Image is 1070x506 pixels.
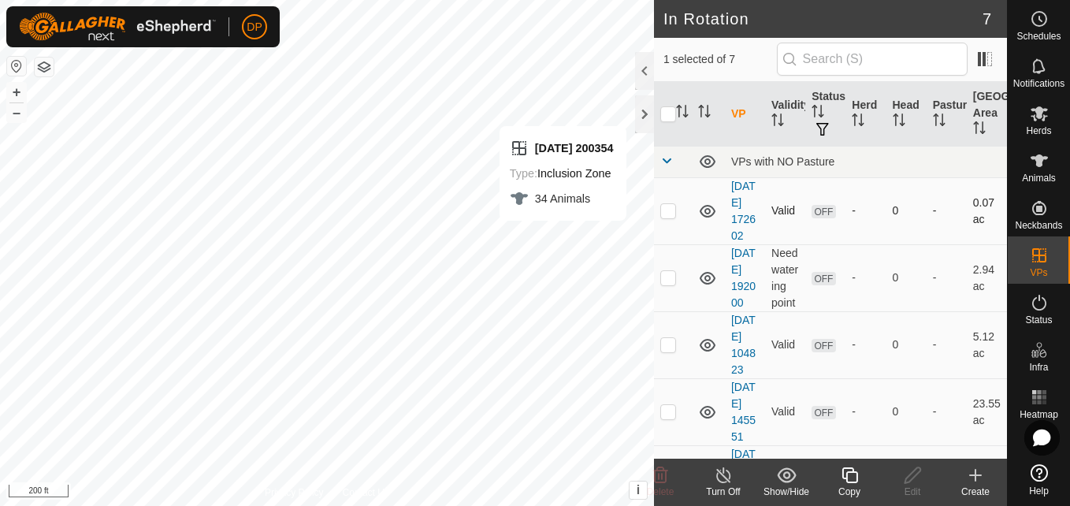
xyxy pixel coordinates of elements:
[967,378,1007,445] td: 23.55 ac
[1022,173,1056,183] span: Animals
[725,82,765,147] th: VP
[881,485,944,499] div: Edit
[765,82,805,147] th: Validity
[886,177,927,244] td: 0
[731,314,756,376] a: [DATE] 104823
[818,485,881,499] div: Copy
[893,116,905,128] p-sorticon: Activate to sort
[676,107,689,120] p-sorticon: Activate to sort
[755,485,818,499] div: Show/Hide
[927,82,967,147] th: Pasture
[927,378,967,445] td: -
[692,485,755,499] div: Turn Off
[852,337,879,353] div: -
[927,177,967,244] td: -
[805,82,845,147] th: Status
[765,244,805,311] td: Need watering point
[1029,486,1049,496] span: Help
[630,482,647,499] button: i
[7,83,26,102] button: +
[1025,315,1052,325] span: Status
[973,124,986,136] p-sorticon: Activate to sort
[944,485,1007,499] div: Create
[812,406,835,419] span: OFF
[967,177,1007,244] td: 0.07 ac
[1029,363,1048,372] span: Infra
[886,311,927,378] td: 0
[852,404,879,420] div: -
[933,116,946,128] p-sorticon: Activate to sort
[19,13,216,41] img: Gallagher Logo
[852,270,879,286] div: -
[1008,458,1070,502] a: Help
[927,311,967,378] td: -
[927,244,967,311] td: -
[777,43,968,76] input: Search (S)
[663,51,777,68] span: 1 selected of 7
[510,167,537,180] label: Type:
[1013,79,1064,88] span: Notifications
[510,189,614,208] div: 34 Animals
[845,82,886,147] th: Herd
[852,116,864,128] p-sorticon: Activate to sort
[247,19,262,35] span: DP
[812,272,835,285] span: OFF
[637,483,640,497] span: i
[1016,32,1061,41] span: Schedules
[886,82,927,147] th: Head
[510,164,614,183] div: Inclusion Zone
[663,9,983,28] h2: In Rotation
[35,58,54,76] button: Map Layers
[698,107,711,120] p-sorticon: Activate to sort
[983,7,991,31] span: 7
[731,247,756,309] a: [DATE] 192000
[731,381,756,443] a: [DATE] 145551
[812,107,824,120] p-sorticon: Activate to sort
[647,486,674,497] span: Delete
[7,103,26,122] button: –
[812,205,835,218] span: OFF
[765,311,805,378] td: Valid
[886,244,927,311] td: 0
[1015,221,1062,230] span: Neckbands
[852,203,879,219] div: -
[7,57,26,76] button: Reset Map
[343,486,389,500] a: Contact Us
[967,311,1007,378] td: 5.12 ac
[886,378,927,445] td: 0
[1030,268,1047,277] span: VPs
[765,177,805,244] td: Valid
[771,116,784,128] p-sorticon: Activate to sort
[731,180,756,242] a: [DATE] 172602
[765,378,805,445] td: Valid
[967,244,1007,311] td: 2.94 ac
[967,82,1007,147] th: [GEOGRAPHIC_DATA] Area
[731,155,1001,168] div: VPs with NO Pasture
[1026,126,1051,136] span: Herds
[265,486,324,500] a: Privacy Policy
[812,339,835,352] span: OFF
[510,139,614,158] div: [DATE] 200354
[1020,410,1058,419] span: Heatmap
